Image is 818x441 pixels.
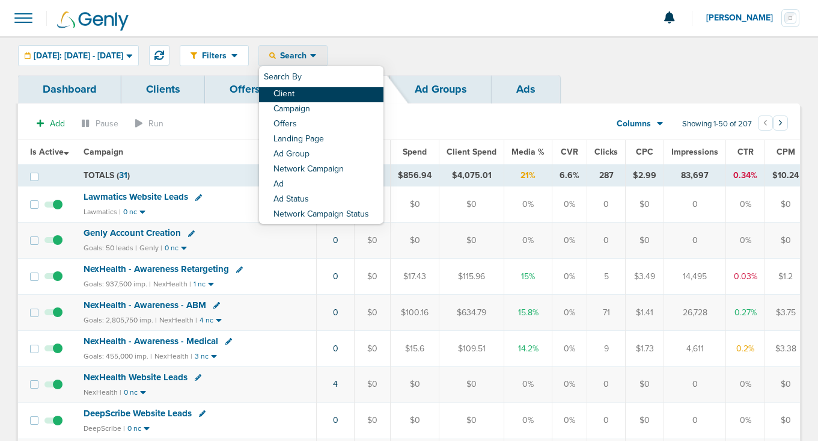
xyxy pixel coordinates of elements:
[124,388,138,397] small: 0 nc
[726,295,765,331] td: 0.27%
[259,147,383,162] a: Ad Group
[391,164,439,187] td: $856.94
[594,147,618,157] span: Clicks
[259,177,383,193] a: Ad
[664,164,726,187] td: 83,697
[159,316,197,324] small: NexHealth |
[333,235,338,245] a: 0
[552,164,587,187] td: 6.6%
[706,14,781,22] span: [PERSON_NAME]
[439,330,504,366] td: $109.51
[504,223,552,259] td: 0%
[84,300,206,310] span: NexHealth - Awareness - ABM
[259,117,383,132] a: Offers
[439,223,504,259] td: $0
[587,295,626,331] td: 71
[259,87,383,102] a: Client
[439,295,504,331] td: $634.79
[726,187,765,223] td: 0%
[355,259,391,295] td: $0
[626,223,664,259] td: $0
[439,366,504,402] td: $0
[84,408,192,419] span: DeepScribe Website Leads
[205,75,285,103] a: Offers
[57,11,129,31] img: Genly
[726,259,765,295] td: 0.03%
[391,402,439,439] td: $0
[139,244,162,252] small: Genly |
[552,259,587,295] td: 0%
[391,187,439,223] td: $0
[121,75,205,103] a: Clients
[84,208,121,216] small: Lawmatics |
[197,51,231,61] span: Filters
[194,280,206,289] small: 1 nc
[492,75,560,103] a: Ads
[552,223,587,259] td: 0%
[84,147,123,157] span: Campaign
[504,330,552,366] td: 14.2%
[30,115,72,132] button: Add
[726,402,765,439] td: 0%
[391,366,439,402] td: $0
[355,366,391,402] td: $0
[587,402,626,439] td: 0
[765,402,807,439] td: $0
[439,164,504,187] td: $4,075.01
[664,223,726,259] td: 0
[84,244,137,253] small: Goals: 50 leads |
[626,402,664,439] td: $0
[391,295,439,331] td: $100.16
[403,147,427,157] span: Spend
[504,187,552,223] td: 0%
[552,330,587,366] td: 0%
[259,67,383,87] h6: Search By
[355,223,391,259] td: $0
[50,119,65,129] span: Add
[259,193,383,208] a: Ad Status
[777,147,795,157] span: CPM
[758,117,788,132] ul: Pagination
[626,295,664,331] td: $1.41
[726,223,765,259] td: 0%
[84,352,152,361] small: Goals: 455,000 imp. |
[84,372,188,383] span: NexHealth Website Leads
[504,295,552,331] td: 15.8%
[447,147,496,157] span: Client Spend
[259,132,383,147] a: Landing Page
[84,336,218,347] span: NexHealth - Awareness - Medical
[587,366,626,402] td: 0
[765,295,807,331] td: $3.75
[664,366,726,402] td: 0
[664,402,726,439] td: 0
[587,223,626,259] td: 0
[76,164,317,187] td: TOTALS ( )
[587,164,626,187] td: 287
[18,75,121,103] a: Dashboard
[765,330,807,366] td: $3.38
[671,147,718,157] span: Impressions
[587,187,626,223] td: 0
[552,295,587,331] td: 0%
[626,187,664,223] td: $0
[34,52,123,60] span: [DATE]: [DATE] - [DATE]
[391,223,439,259] td: $0
[333,344,338,354] a: 0
[682,119,752,129] span: Showing 1-50 of 207
[726,164,765,187] td: 0.34%
[285,75,390,103] a: Campaigns
[773,116,788,131] button: Go to next page
[626,259,664,295] td: $3.49
[636,147,653,157] span: CPC
[84,227,181,238] span: Genly Account Creation
[617,118,651,130] span: Columns
[391,330,439,366] td: $15.6
[765,366,807,402] td: $0
[154,352,192,360] small: NexHealth |
[664,259,726,295] td: 14,495
[390,75,492,103] a: Ad Groups
[765,164,807,187] td: $10.24
[552,402,587,439] td: 0%
[333,307,338,318] a: 0
[84,191,188,202] span: Lawmatics Website Leads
